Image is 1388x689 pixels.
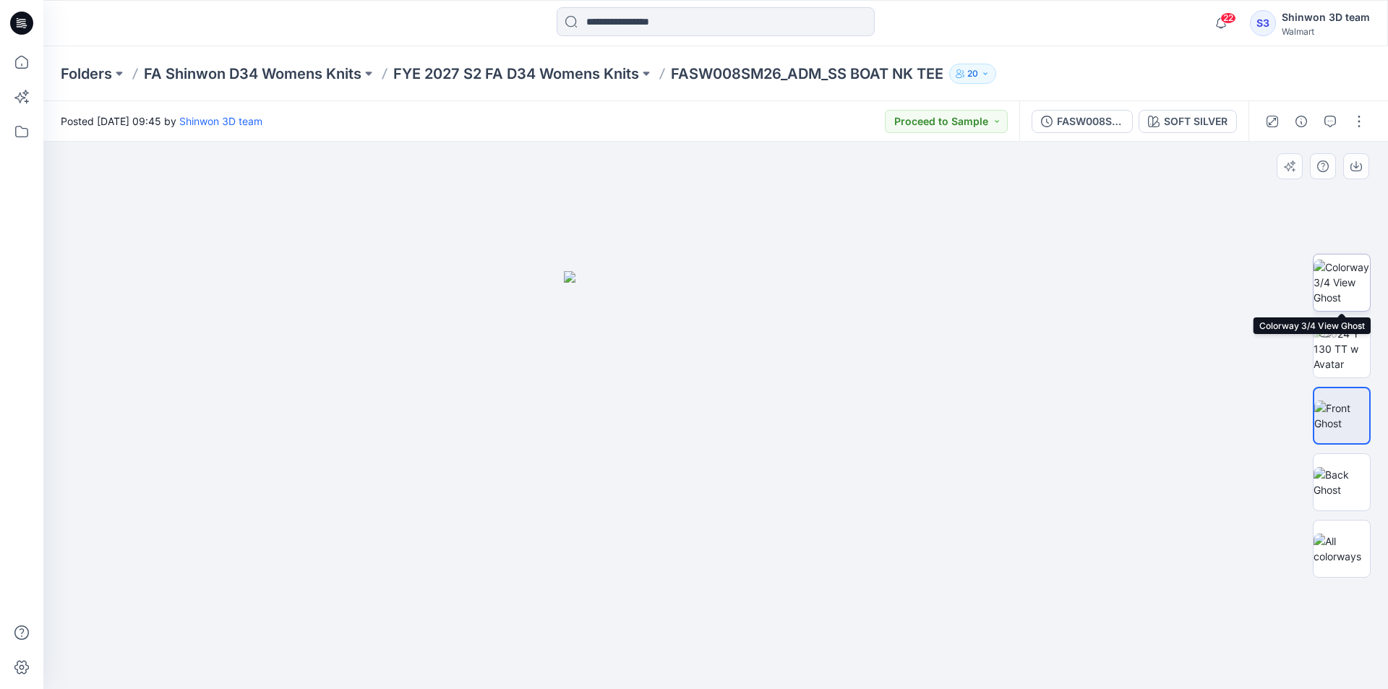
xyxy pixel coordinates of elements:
img: 2024 Y 130 TT w Avatar [1314,326,1370,372]
span: 22 [1220,12,1236,24]
div: Walmart [1282,26,1370,37]
img: Back Ghost [1314,467,1370,497]
a: Folders [61,64,112,84]
a: Shinwon 3D team [179,115,262,127]
button: FASW008SM26_ADM_SS BOAT NK TEE [1032,110,1133,133]
a: FYE 2027 S2 FA D34 Womens Knits [393,64,639,84]
button: 20 [949,64,996,84]
div: FASW008SM26_ADM_SS BOAT NK TEE [1057,114,1123,129]
button: Details [1290,110,1313,133]
p: FASW008SM26_ADM_SS BOAT NK TEE [671,64,943,84]
span: Posted [DATE] 09:45 by [61,114,262,129]
div: S3 [1250,10,1276,36]
div: Shinwon 3D team [1282,9,1370,26]
img: All colorways [1314,534,1370,564]
img: Front Ghost [1314,401,1369,431]
button: SOFT SILVER [1139,110,1237,133]
a: FA Shinwon D34 Womens Knits [144,64,361,84]
img: Colorway 3/4 View Ghost [1314,260,1370,305]
div: SOFT SILVER [1164,114,1228,129]
p: 20 [967,66,978,82]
